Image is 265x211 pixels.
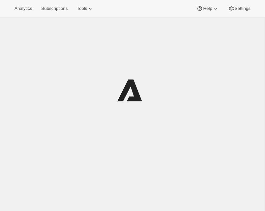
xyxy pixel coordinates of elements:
span: Help [203,6,212,11]
span: Analytics [15,6,32,11]
button: Tools [73,4,98,13]
button: Help [192,4,222,13]
button: Subscriptions [37,4,72,13]
button: Analytics [11,4,36,13]
span: Tools [77,6,87,11]
button: Settings [224,4,254,13]
span: Settings [235,6,250,11]
span: Subscriptions [41,6,68,11]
